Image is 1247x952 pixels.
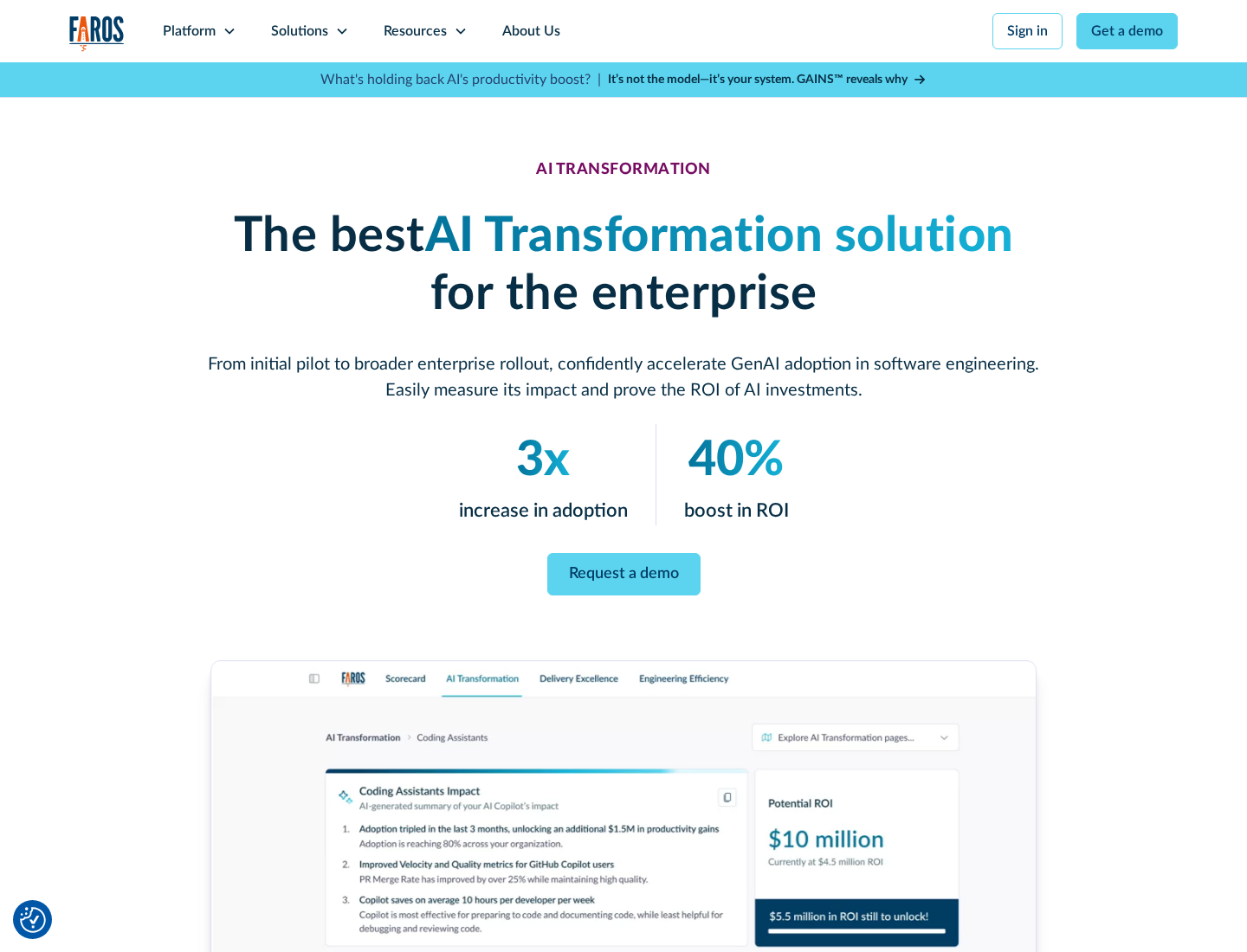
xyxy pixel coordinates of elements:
a: It’s not the model—it’s your system. GAINS™ reveals why [608,71,927,89]
div: Platform [163,21,216,42]
a: Sign in [992,13,1063,49]
em: 3x [516,436,570,485]
p: What's holding back AI's productivity boost? | [320,69,601,90]
em: 40% [688,436,784,485]
a: Get a demo [1076,13,1178,49]
p: increase in adoption [459,497,628,525]
strong: It’s not the model—it’s your system. GAINS™ reveals why [608,74,908,86]
strong: for the enterprise [430,270,817,318]
a: home [69,16,125,51]
p: From initial pilot to broader enterprise rollout, confidently accelerate GenAI adoption in softwa... [208,351,1039,403]
div: AI TRANSFORMATION [536,161,711,180]
div: Solutions [271,21,328,42]
img: Revisit consent button [20,907,46,933]
em: AI Transformation solution [425,212,1014,261]
button: Cookie Settings [20,907,46,933]
a: Request a demo [547,553,701,595]
strong: The best [234,212,425,261]
div: Resources [384,21,447,42]
img: Logo of the analytics and reporting company Faros. [69,16,125,51]
p: boost in ROI [684,497,789,525]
